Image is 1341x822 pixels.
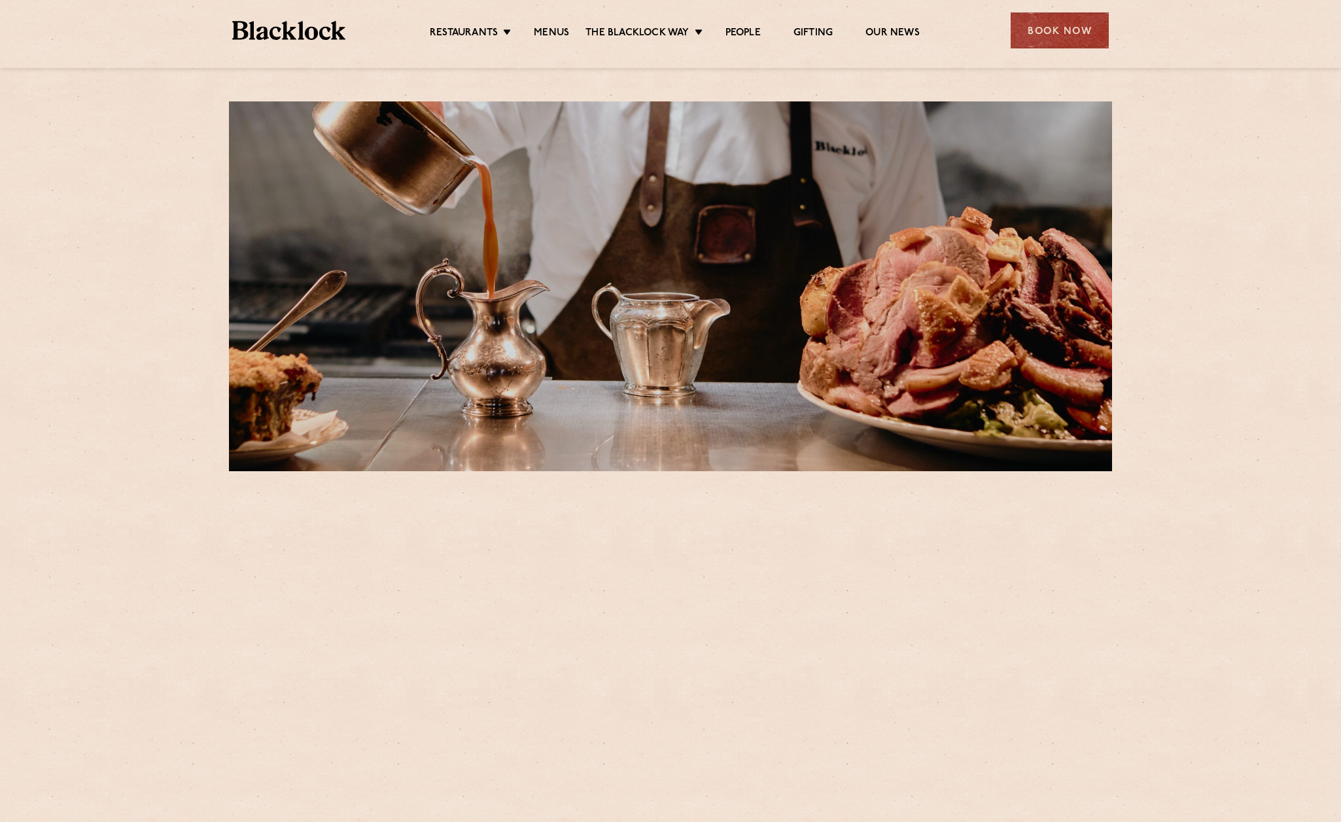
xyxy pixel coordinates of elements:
div: Book Now [1011,12,1109,48]
a: People [725,27,761,41]
a: Restaurants [430,27,498,41]
a: Menus [534,27,569,41]
a: Our News [865,27,920,41]
img: BL_Textured_Logo-footer-cropped.svg [232,21,345,40]
a: Gifting [793,27,833,41]
a: The Blacklock Way [585,27,689,41]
